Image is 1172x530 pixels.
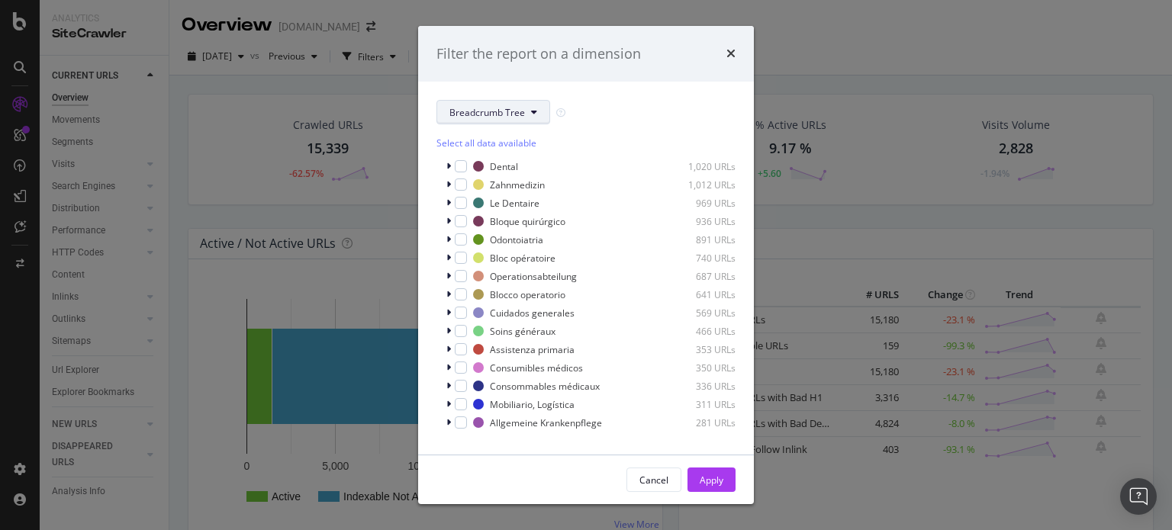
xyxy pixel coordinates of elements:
[449,106,525,119] span: Breadcrumb Tree
[661,325,736,338] div: 466 URLs
[626,467,681,492] button: Cancel
[490,270,577,283] div: Operationsabteilung
[490,325,555,338] div: Soins généraux
[490,343,575,356] div: Assistenza primaria
[661,215,736,228] div: 936 URLs
[661,197,736,210] div: 969 URLs
[661,361,736,374] div: 350 URLs
[436,100,550,124] button: Breadcrumb Tree
[661,160,736,173] div: 1,020 URLs
[490,380,600,393] div: Consommables médicaux
[661,380,736,393] div: 336 URLs
[661,270,736,283] div: 687 URLs
[490,197,539,210] div: Le Dentaire
[726,44,736,64] div: times
[661,178,736,191] div: 1,012 URLs
[661,398,736,411] div: 311 URLs
[490,361,583,374] div: Consumibles médicos
[700,474,723,487] div: Apply
[687,467,736,492] button: Apply
[490,288,565,301] div: Blocco operatorio
[661,252,736,265] div: 740 URLs
[490,233,543,246] div: Odontoiatria
[661,233,736,246] div: 891 URLs
[661,343,736,356] div: 353 URLs
[490,252,555,265] div: Bloc opératoire
[490,160,518,173] div: Dental
[661,416,736,429] div: 281 URLs
[436,137,736,149] div: Select all data available
[418,26,754,505] div: modal
[661,307,736,320] div: 569 URLs
[661,288,736,301] div: 641 URLs
[490,307,575,320] div: Cuidados generales
[1120,478,1157,515] div: Open Intercom Messenger
[490,178,545,191] div: Zahnmedizin
[490,398,575,411] div: Mobiliario, Logística
[639,474,668,487] div: Cancel
[490,416,602,429] div: Allgemeine Krankenpflege
[490,215,565,228] div: Bloque quirúrgico
[436,44,641,64] div: Filter the report on a dimension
